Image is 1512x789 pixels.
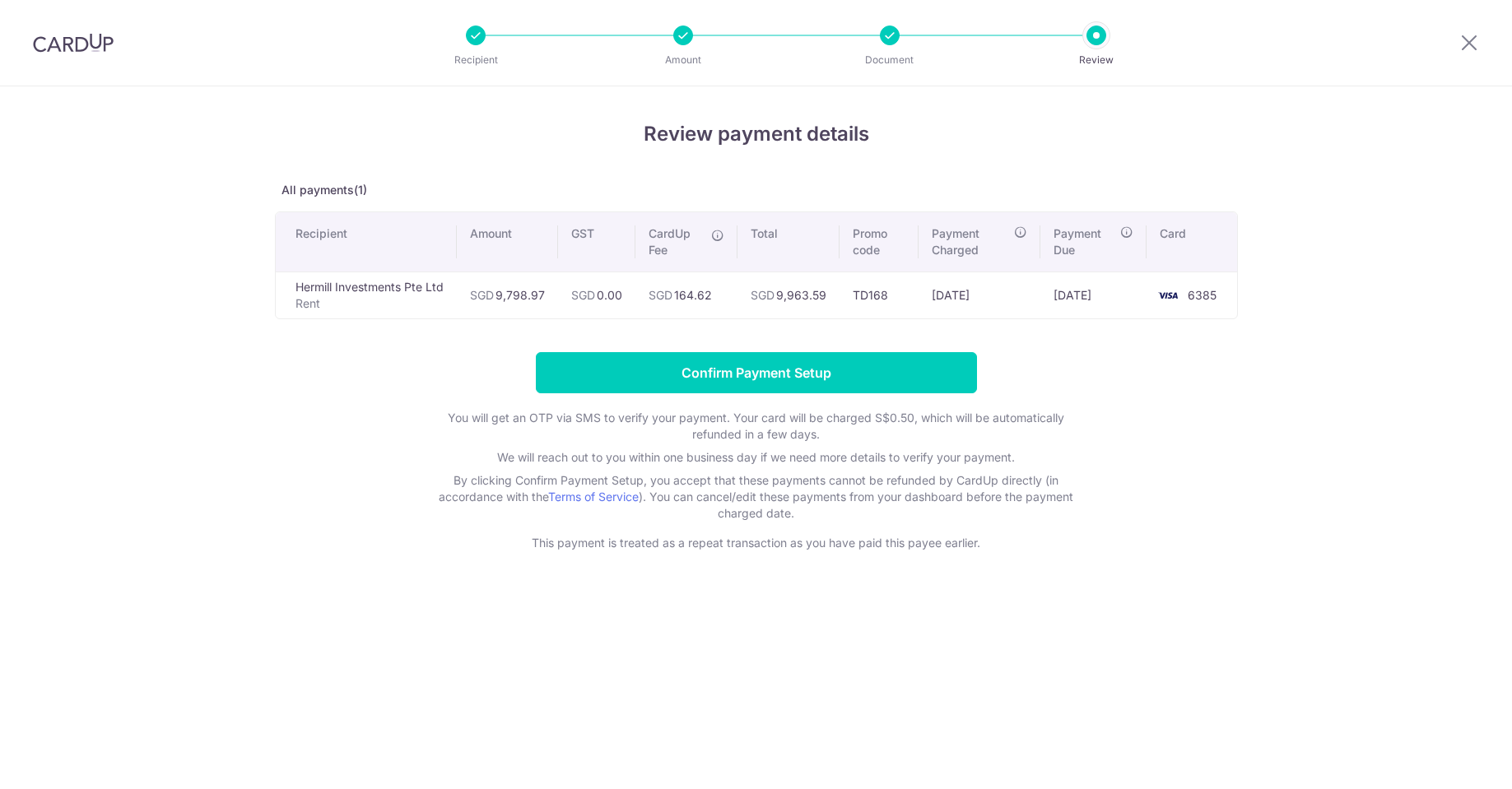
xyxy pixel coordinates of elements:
th: Amount [457,212,558,272]
span: SGD [571,288,595,302]
p: You will get an OTP via SMS to verify your payment. Your card will be charged S$0.50, which will ... [427,410,1086,443]
th: Total [737,212,840,272]
p: This payment is treated as a repeat transaction as you have paid this payee earlier. [427,535,1086,551]
span: 6385 [1188,288,1217,302]
span: SGD [649,288,672,302]
p: By clicking Confirm Payment Setup, you accept that these payments cannot be refunded by CardUp di... [427,472,1086,522]
p: Recipient [415,52,537,68]
p: All payments(1) [275,182,1238,198]
td: 164.62 [635,272,738,318]
p: Amount [622,52,744,68]
span: CardUp Fee [649,225,704,258]
a: Terms of Service [548,490,639,504]
input: Confirm Payment Setup [536,352,977,393]
td: 9,963.59 [737,272,840,318]
span: SGD [751,288,775,302]
td: [DATE] [919,272,1040,318]
span: Payment Due [1054,225,1116,258]
th: Card [1147,212,1236,272]
img: <span class="translation_missing" title="translation missing: en.account_steps.new_confirm_form.b... [1151,285,1184,305]
p: Document [829,52,951,68]
td: 9,798.97 [457,272,558,318]
span: Payment Charged [932,225,1009,258]
td: Hermill Investments Pte Ltd [276,272,457,318]
td: [DATE] [1040,272,1147,318]
iframe: Opens a widget where you can find more information [1406,740,1496,781]
th: Recipient [276,212,457,272]
p: Rent [295,295,444,312]
p: Review [1035,52,1157,68]
p: We will reach out to you within one business day if we need more details to verify your payment. [427,449,1086,466]
th: GST [558,212,635,272]
td: TD168 [840,272,919,318]
h4: Review payment details [275,119,1238,149]
th: Promo code [840,212,919,272]
img: CardUp [33,33,114,53]
td: 0.00 [558,272,635,318]
span: SGD [470,288,494,302]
